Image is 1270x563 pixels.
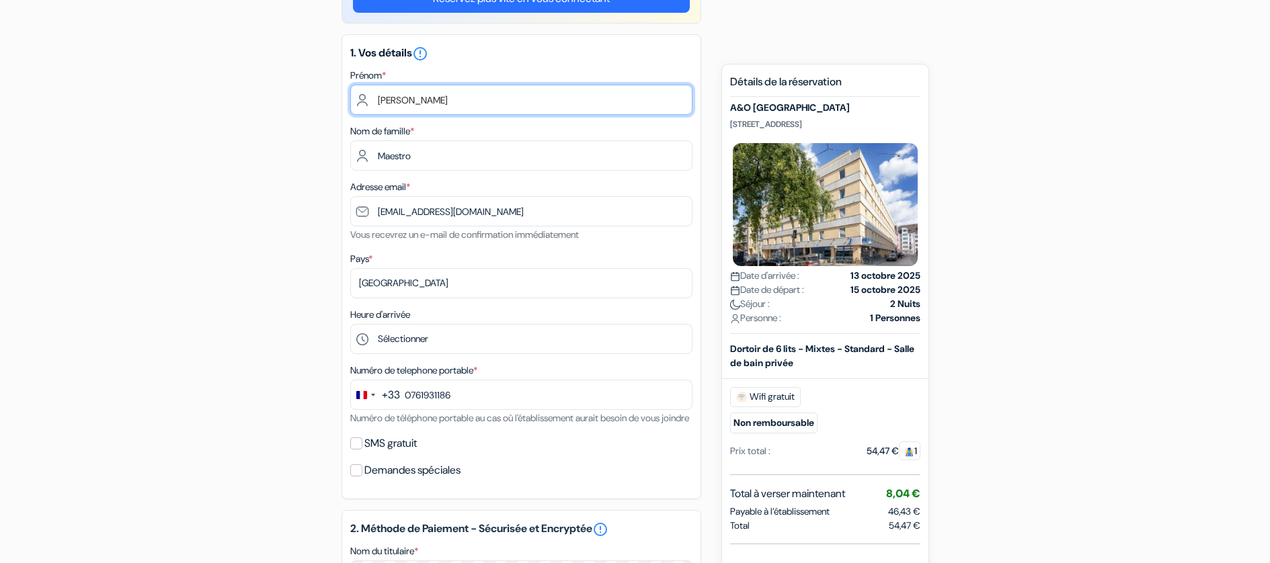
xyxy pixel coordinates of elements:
button: Change country, selected France (+33) [351,380,400,409]
span: Date d'arrivée : [730,269,799,283]
label: Heure d'arrivée [350,308,410,322]
label: Prénom [350,69,386,83]
span: 54,47 € [889,519,920,533]
span: Personne : [730,311,781,325]
span: Payable à l’établissement [730,505,830,519]
strong: 2 Nuits [890,297,920,311]
span: Total [730,519,750,533]
label: Nom de famille [350,124,414,138]
span: 8,04 € [886,486,920,501]
img: calendar.svg [730,271,740,281]
span: Date de départ : [730,283,804,297]
div: +33 [382,387,400,403]
input: Entrer adresse e-mail [350,196,692,226]
label: Nom du titulaire [350,544,418,558]
label: Demandes spéciales [364,461,461,480]
strong: 15 octobre 2025 [850,283,920,297]
small: Numéro de téléphone portable au cas où l'établissement aurait besoin de vous joindre [350,412,689,424]
strong: 1 Personnes [870,311,920,325]
span: 46,43 € [888,505,920,517]
span: Wifi gratuit [730,387,801,407]
label: Numéro de telephone portable [350,363,477,378]
strong: 13 octobre 2025 [850,269,920,283]
small: Non remboursable [730,413,818,433]
p: [STREET_ADDRESS] [730,119,920,130]
input: Entrez votre prénom [350,85,692,115]
a: error_outline [592,521,608,537]
h5: 1. Vos détails [350,46,692,62]
img: calendar.svg [730,286,740,296]
img: guest.svg [904,447,914,457]
small: Vous recevrez un e-mail de confirmation immédiatement [350,228,579,241]
label: Pays [350,252,372,266]
h5: 2. Méthode de Paiement - Sécurisée et Encryptée [350,521,692,537]
span: Séjour : [730,297,770,311]
span: 1 [899,441,920,460]
img: free_wifi.svg [736,392,747,402]
span: Total à verser maintenant [730,486,845,502]
label: SMS gratuit [364,434,417,453]
h5: A&O [GEOGRAPHIC_DATA] [730,102,920,114]
div: 54,47 € [867,444,920,458]
i: error_outline [412,46,428,62]
label: Adresse email [350,180,410,194]
b: Dortoir de 6 lits - Mixtes - Standard - Salle de bain privée [730,343,914,369]
input: Entrer le nom de famille [350,140,692,171]
a: error_outline [412,46,428,60]
h5: Détails de la réservation [730,75,920,97]
img: user_icon.svg [730,314,740,324]
div: Prix total : [730,444,770,458]
img: moon.svg [730,300,740,310]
